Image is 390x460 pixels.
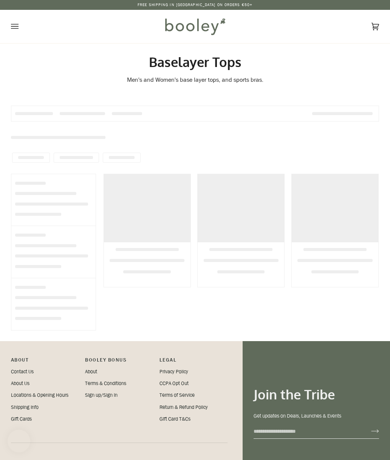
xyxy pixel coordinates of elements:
input: your-email@example.com [254,424,359,438]
p: Free Shipping in [GEOGRAPHIC_DATA] on Orders €50+ [138,2,252,8]
a: Terms of Service [159,391,195,399]
button: Join [359,425,379,437]
iframe: Button to open loyalty program pop-up [8,430,30,452]
p: Pipeline_Footer Main [11,356,79,368]
a: Privacy Policy [159,368,188,375]
img: Booley [162,16,228,37]
a: CCPA Opt Out [159,380,189,387]
a: Return & Refund Policy [159,404,208,411]
a: Contact Us [11,368,34,375]
p: Booley Bonus [85,356,153,368]
p: Get updates on Deals, Launches & Events [254,412,379,420]
p: Pipeline_Footer Sub [159,356,227,368]
a: Sign up/Sign in [85,391,118,399]
a: Terms & Conditions [85,380,126,387]
h3: Join the Tribe [254,386,379,402]
button: Open menu [11,10,34,43]
h1: Baselayer Tops [11,54,379,70]
a: About Us [11,380,29,387]
a: Locations & Opening Hours [11,391,68,399]
a: Gift Cards [11,415,32,423]
a: Gift Card T&Cs [159,415,190,423]
a: Shipping Info [11,404,39,411]
div: Men's and Women's base layer tops, and sports bras. [11,76,379,84]
a: About [85,368,97,375]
